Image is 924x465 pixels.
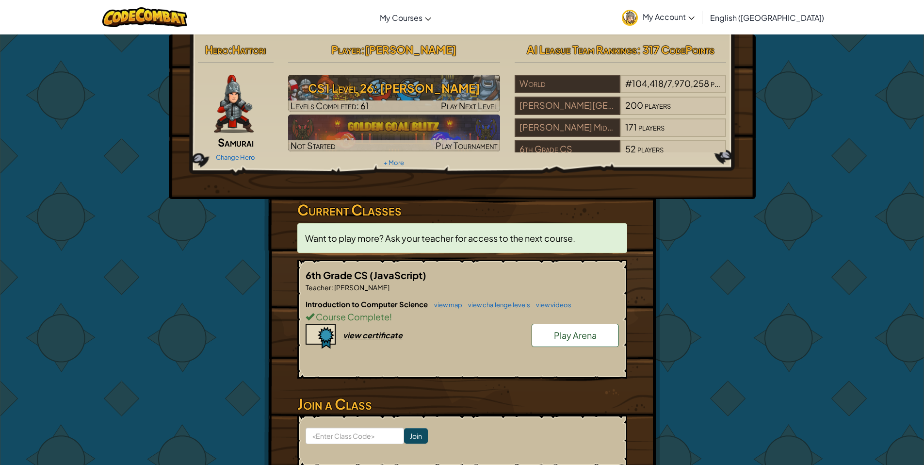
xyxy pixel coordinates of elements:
span: [PERSON_NAME] [365,43,456,56]
span: Play Next Level [441,100,498,111]
span: Course Complete [314,311,389,322]
div: 6th Grade CS [515,140,620,159]
a: My Courses [375,4,436,31]
span: players [637,143,664,154]
span: Play Tournament [436,140,498,151]
a: My Account [617,2,699,33]
a: Play Next Level [288,75,500,112]
span: 7,970,258 [667,78,709,89]
div: view certificate [343,330,403,340]
span: 104,418 [632,78,664,89]
span: 200 [625,100,643,111]
span: [PERSON_NAME] [333,283,389,292]
h3: CS1 Level 26: [PERSON_NAME] [288,77,500,99]
a: + More [384,159,404,166]
a: Change Hero [216,153,255,161]
span: 52 [625,143,636,154]
a: Not StartedPlay Tournament [288,115,500,151]
div: [PERSON_NAME][GEOGRAPHIC_DATA] [515,97,620,115]
span: : [361,43,365,56]
span: Teacher [306,283,331,292]
span: Hero [205,43,228,56]
span: My Courses [380,13,422,23]
span: / [664,78,667,89]
span: 171 [625,121,637,133]
span: Hattori [232,43,266,56]
span: Levels Completed: 61 [291,100,369,111]
img: CS1 Level 26: Wakka Maul [288,75,500,112]
input: <Enter Class Code> [306,428,404,444]
span: : [331,283,333,292]
span: players [645,100,671,111]
span: English ([GEOGRAPHIC_DATA]) [710,13,824,23]
img: samurai.pose.png [214,75,254,133]
img: avatar [622,10,638,26]
img: certificate-icon.png [306,324,336,349]
span: : [228,43,232,56]
span: players [638,121,665,133]
span: # [625,78,632,89]
span: players [711,78,737,89]
h3: Current Classes [297,199,627,221]
span: (JavaScript) [370,269,426,281]
span: 6th Grade CS [306,269,370,281]
a: World#104,418/7,970,258players [515,84,727,95]
span: My Account [643,12,695,22]
a: English ([GEOGRAPHIC_DATA]) [705,4,829,31]
span: Play Arena [554,330,597,341]
input: Join [404,428,428,444]
a: 6th Grade CS52players [515,149,727,161]
a: view map [429,301,462,309]
span: Not Started [291,140,336,151]
h3: Join a Class [297,393,627,415]
img: Golden Goal [288,115,500,151]
div: World [515,75,620,93]
span: Samurai [218,135,254,149]
span: AI League Team Rankings [527,43,637,56]
span: Want to play more? Ask your teacher for access to the next course. [305,232,575,244]
div: [PERSON_NAME] Middle [515,118,620,137]
span: ! [389,311,392,322]
span: Introduction to Computer Science [306,299,429,309]
a: [PERSON_NAME] Middle171players [515,128,727,139]
a: view challenge levels [463,301,530,309]
img: CodeCombat logo [102,7,187,27]
span: : 317 CodePoints [637,43,714,56]
span: Player [331,43,361,56]
a: view videos [531,301,571,309]
a: [PERSON_NAME][GEOGRAPHIC_DATA]200players [515,106,727,117]
a: view certificate [306,330,403,340]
